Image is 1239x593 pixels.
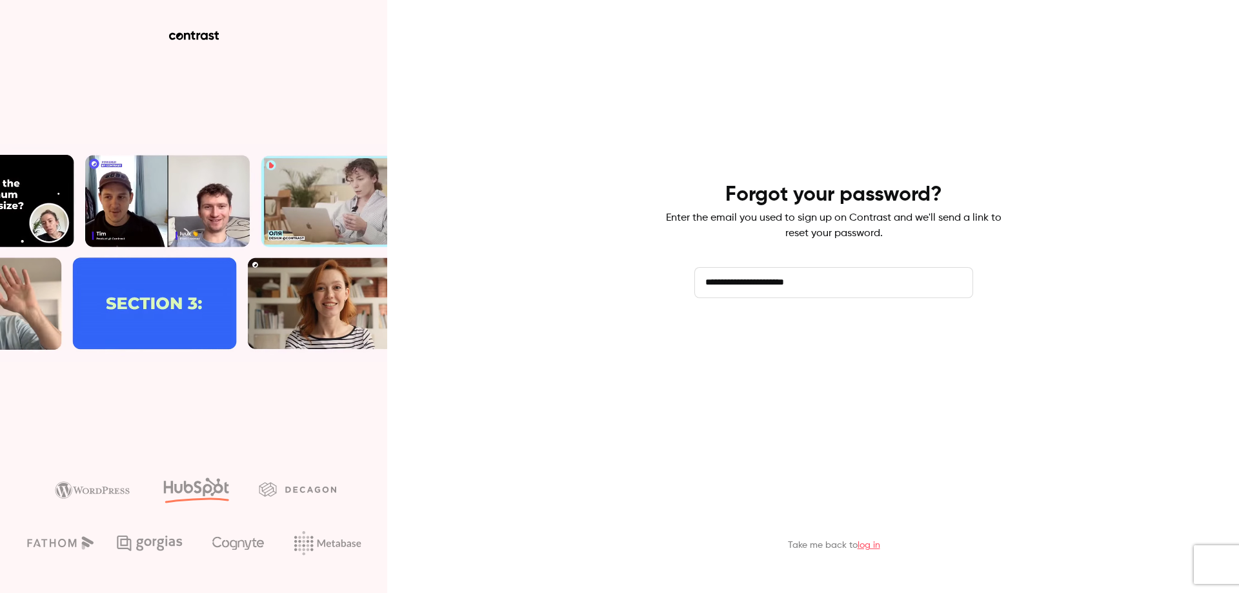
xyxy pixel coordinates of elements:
button: Send reset email [694,319,973,350]
h4: Forgot your password? [725,182,942,208]
a: log in [858,541,880,550]
p: Enter the email you used to sign up on Contrast and we'll send a link to reset your password. [666,210,1002,241]
p: Take me back to [788,539,880,552]
img: decagon [259,482,336,496]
